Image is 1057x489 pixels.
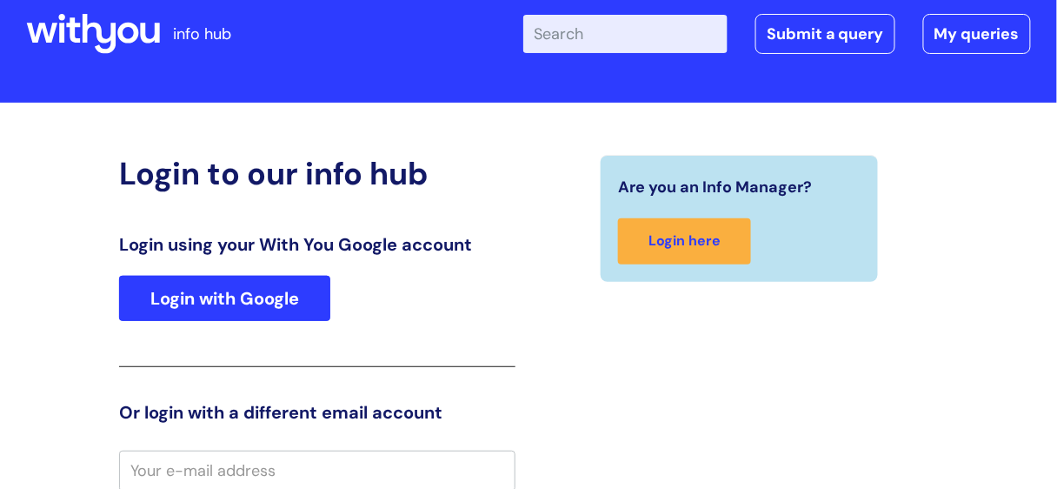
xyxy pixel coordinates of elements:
[923,14,1031,54] a: My queries
[523,15,728,53] input: Search
[119,155,515,192] h2: Login to our info hub
[119,234,515,255] h3: Login using your With You Google account
[173,20,231,48] p: info hub
[618,218,751,265] a: Login here
[755,14,895,54] a: Submit a query
[119,402,515,423] h3: Or login with a different email account
[119,276,330,321] a: Login with Google
[618,173,812,201] span: Are you an Info Manager?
